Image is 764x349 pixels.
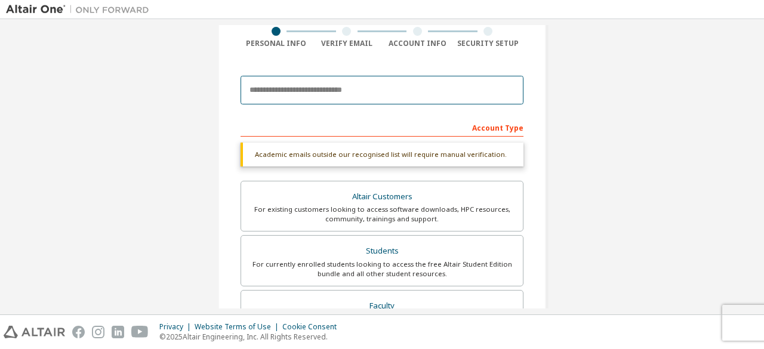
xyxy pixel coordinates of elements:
[159,332,344,342] p: © 2025 Altair Engineering, Inc. All Rights Reserved.
[159,322,195,332] div: Privacy
[248,243,516,260] div: Students
[6,4,155,16] img: Altair One
[92,326,104,338] img: instagram.svg
[282,322,344,332] div: Cookie Consent
[241,118,523,137] div: Account Type
[248,205,516,224] div: For existing customers looking to access software downloads, HPC resources, community, trainings ...
[4,326,65,338] img: altair_logo.svg
[241,39,312,48] div: Personal Info
[382,39,453,48] div: Account Info
[195,322,282,332] div: Website Terms of Use
[248,260,516,279] div: For currently enrolled students looking to access the free Altair Student Edition bundle and all ...
[112,326,124,338] img: linkedin.svg
[248,298,516,314] div: Faculty
[72,326,85,338] img: facebook.svg
[241,143,523,166] div: Academic emails outside our recognised list will require manual verification.
[131,326,149,338] img: youtube.svg
[248,189,516,205] div: Altair Customers
[453,39,524,48] div: Security Setup
[312,39,383,48] div: Verify Email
